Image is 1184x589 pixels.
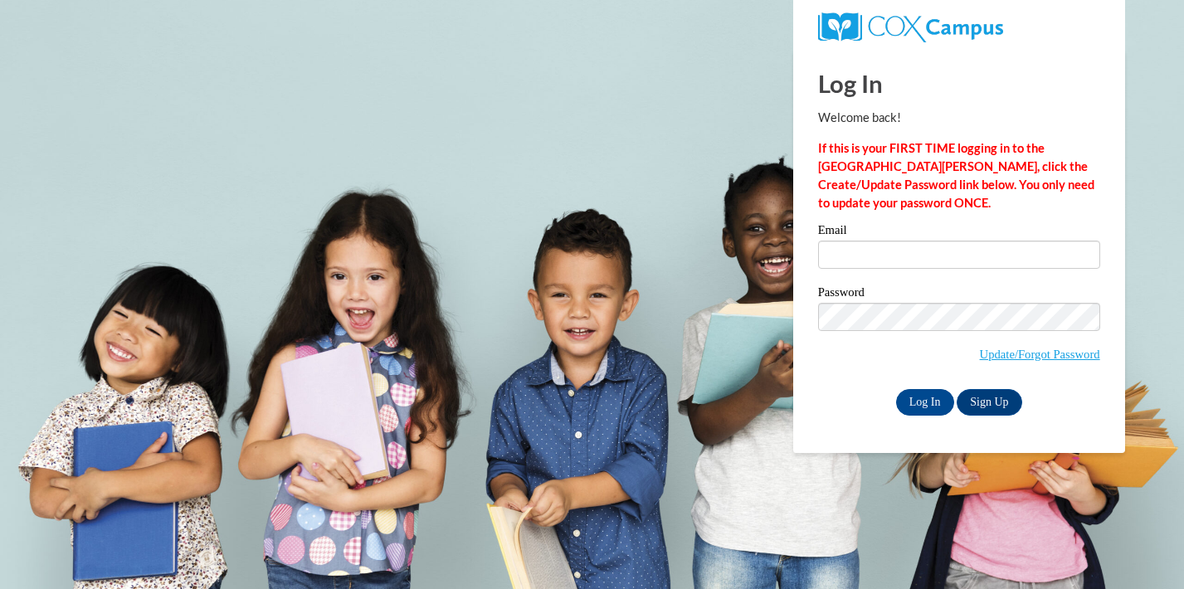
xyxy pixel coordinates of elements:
a: Update/Forgot Password [980,348,1100,361]
label: Email [818,224,1100,241]
strong: If this is your FIRST TIME logging in to the [GEOGRAPHIC_DATA][PERSON_NAME], click the Create/Upd... [818,141,1094,210]
input: Log In [896,389,954,416]
a: COX Campus [818,19,1003,33]
p: Welcome back! [818,109,1100,127]
a: Sign Up [957,389,1021,416]
img: COX Campus [818,12,1003,42]
h1: Log In [818,66,1100,100]
label: Password [818,286,1100,303]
